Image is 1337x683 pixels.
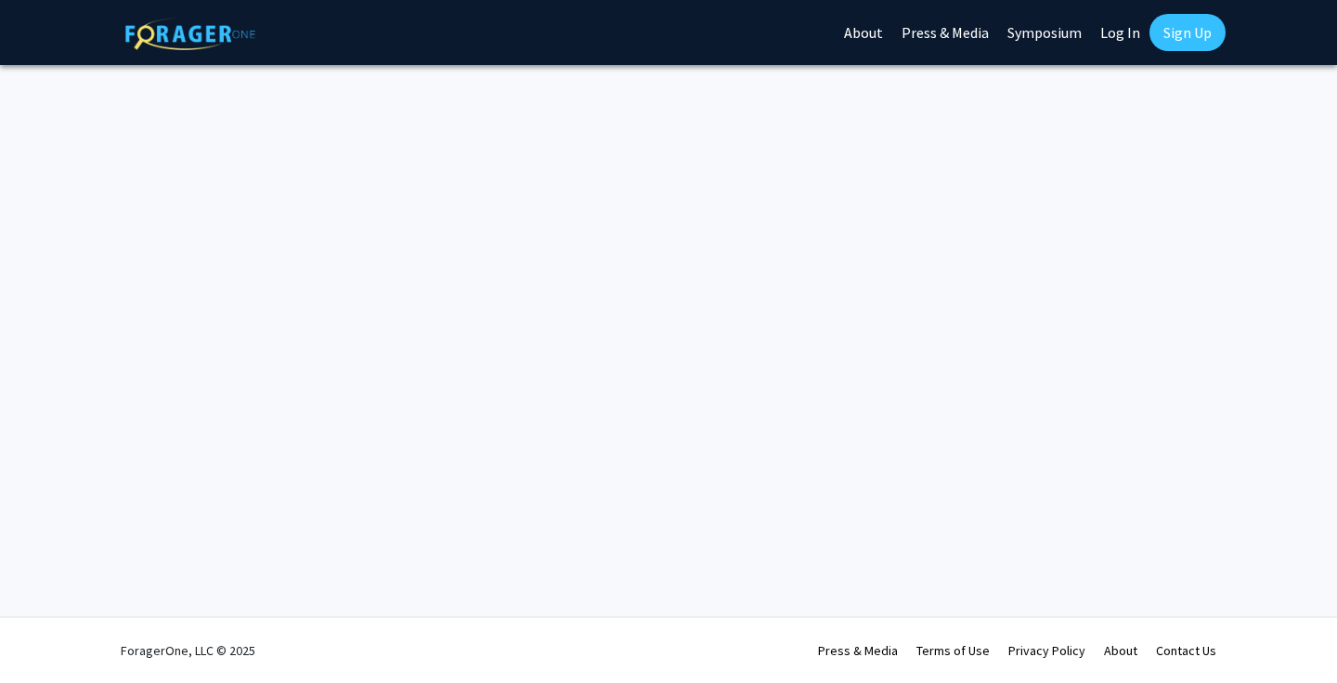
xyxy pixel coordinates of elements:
a: Press & Media [818,642,898,659]
a: Sign Up [1149,14,1226,51]
div: ForagerOne, LLC © 2025 [121,618,255,683]
img: ForagerOne Logo [125,18,255,50]
a: Contact Us [1156,642,1216,659]
a: About [1104,642,1137,659]
a: Terms of Use [916,642,990,659]
a: Privacy Policy [1008,642,1085,659]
